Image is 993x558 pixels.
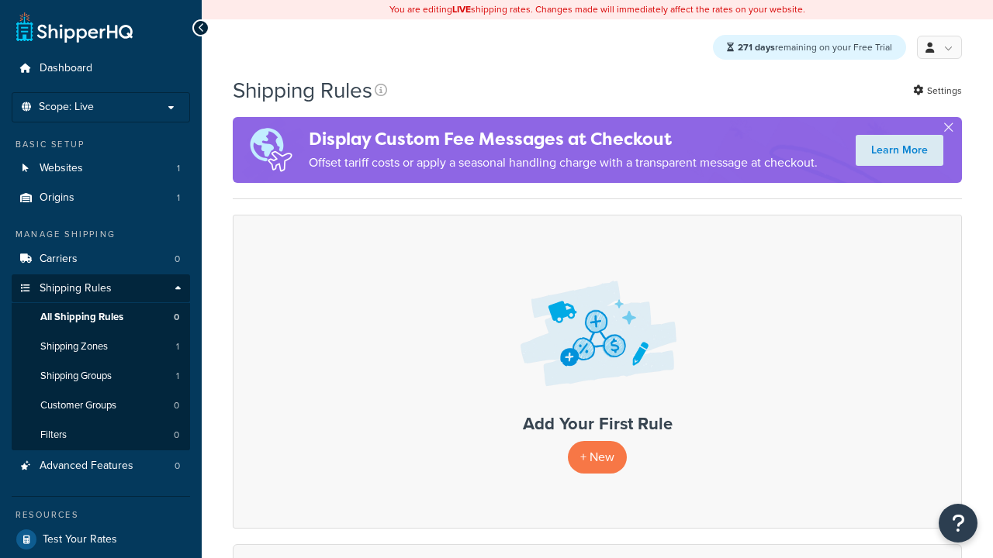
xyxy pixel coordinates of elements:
[738,40,775,54] strong: 271 days
[12,54,190,83] a: Dashboard
[233,75,372,105] h1: Shipping Rules
[12,245,190,274] a: Carriers 0
[12,452,190,480] a: Advanced Features 0
[12,421,190,449] a: Filters 0
[12,391,190,420] a: Customer Groups 0
[40,162,83,175] span: Websites
[16,12,133,43] a: ShipperHQ Home
[39,101,94,114] span: Scope: Live
[40,340,108,353] span: Shipping Zones
[12,274,190,303] a: Shipping Rules
[12,228,190,241] div: Manage Shipping
[309,126,818,152] h4: Display Custom Fee Messages at Checkout
[176,340,179,353] span: 1
[40,370,112,383] span: Shipping Groups
[12,154,190,183] li: Websites
[913,80,962,102] a: Settings
[309,152,818,174] p: Offset tariff costs or apply a seasonal handling charge with a transparent message at checkout.
[12,138,190,151] div: Basic Setup
[568,441,627,473] p: + New
[177,191,180,205] span: 1
[12,184,190,212] li: Origins
[713,35,906,60] div: remaining on your Free Trial
[12,332,190,361] a: Shipping Zones 1
[40,253,78,266] span: Carriers
[176,370,179,383] span: 1
[40,399,116,412] span: Customer Groups
[174,429,179,442] span: 0
[12,245,190,274] li: Carriers
[43,533,117,546] span: Test Your Rates
[175,253,180,266] span: 0
[12,332,190,361] li: Shipping Zones
[40,191,74,205] span: Origins
[174,311,179,324] span: 0
[12,303,190,332] li: All Shipping Rules
[12,391,190,420] li: Customer Groups
[12,362,190,391] li: Shipping Groups
[40,282,112,295] span: Shipping Rules
[249,415,946,433] h3: Add Your First Rule
[452,2,471,16] b: LIVE
[12,508,190,522] div: Resources
[12,274,190,451] li: Shipping Rules
[40,460,133,473] span: Advanced Features
[175,460,180,473] span: 0
[856,135,943,166] a: Learn More
[12,421,190,449] li: Filters
[40,311,123,324] span: All Shipping Rules
[12,303,190,332] a: All Shipping Rules 0
[177,162,180,175] span: 1
[939,504,977,542] button: Open Resource Center
[12,184,190,212] a: Origins 1
[12,525,190,553] a: Test Your Rates
[12,154,190,183] a: Websites 1
[40,62,92,75] span: Dashboard
[12,452,190,480] li: Advanced Features
[40,429,67,442] span: Filters
[12,362,190,391] a: Shipping Groups 1
[233,117,309,183] img: duties-banner-06bc72dcb5fe05cb3f9472aba00be2ae8eb53ab6f0d8bb03d382ba314ac3c341.png
[174,399,179,412] span: 0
